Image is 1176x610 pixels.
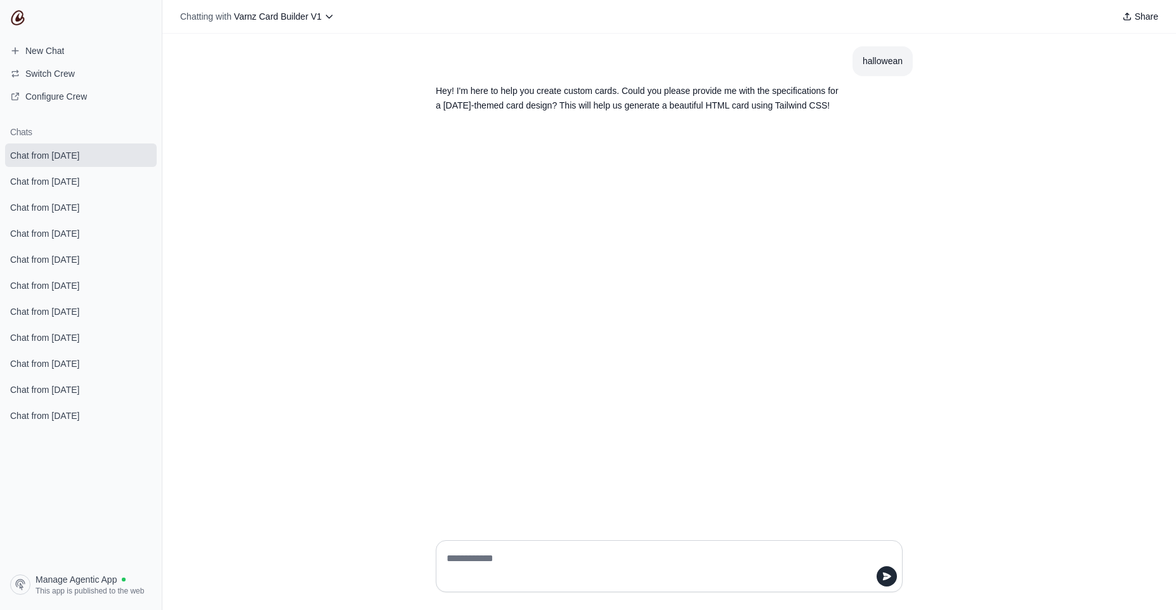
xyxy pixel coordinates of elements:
span: Varnz Card Builder V1 [234,11,322,22]
a: Chat from [DATE] [5,326,157,349]
a: Chat from [DATE] [5,196,157,219]
a: Chat from [DATE] [5,248,157,271]
span: Share [1135,10,1158,23]
p: Hey! I'm here to help you create custom cards. Could you please provide me with the specification... [436,84,842,113]
a: Chat from [DATE] [5,169,157,193]
a: Chat from [DATE] [5,222,157,245]
div: hallowean [863,54,903,69]
a: Chat from [DATE] [5,352,157,375]
a: Chat from [DATE] [5,300,157,323]
a: Chat from [DATE] [5,274,157,297]
span: Configure Crew [25,90,87,103]
span: Chat from [DATE] [10,383,79,396]
span: Switch Crew [25,67,75,80]
span: Chat from [DATE] [10,175,79,188]
span: Chat from [DATE] [10,305,79,318]
img: CrewAI Logo [10,10,25,25]
span: Chatting with [180,10,232,23]
span: Chat from [DATE] [10,331,79,344]
button: Switch Crew [5,63,157,84]
a: Configure Crew [5,86,157,107]
a: New Chat [5,41,157,61]
section: Response [426,76,852,121]
span: This app is published to the web [36,586,144,596]
button: Share [1117,8,1163,25]
section: User message [853,46,913,76]
a: Chat from [DATE] [5,404,157,427]
span: New Chat [25,44,64,57]
a: Chat from [DATE] [5,143,157,167]
span: Chat from [DATE] [10,357,79,370]
button: Chatting with Varnz Card Builder V1 [175,8,339,25]
span: Chat from [DATE] [10,201,79,214]
span: Chat from [DATE] [10,279,79,292]
span: Chat from [DATE] [10,253,79,266]
span: Manage Agentic App [36,573,117,586]
span: Chat from [DATE] [10,149,79,162]
span: Chat from [DATE] [10,409,79,422]
a: Manage Agentic App This app is published to the web [5,569,157,600]
a: Chat from [DATE] [5,378,157,401]
span: Chat from [DATE] [10,227,79,240]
